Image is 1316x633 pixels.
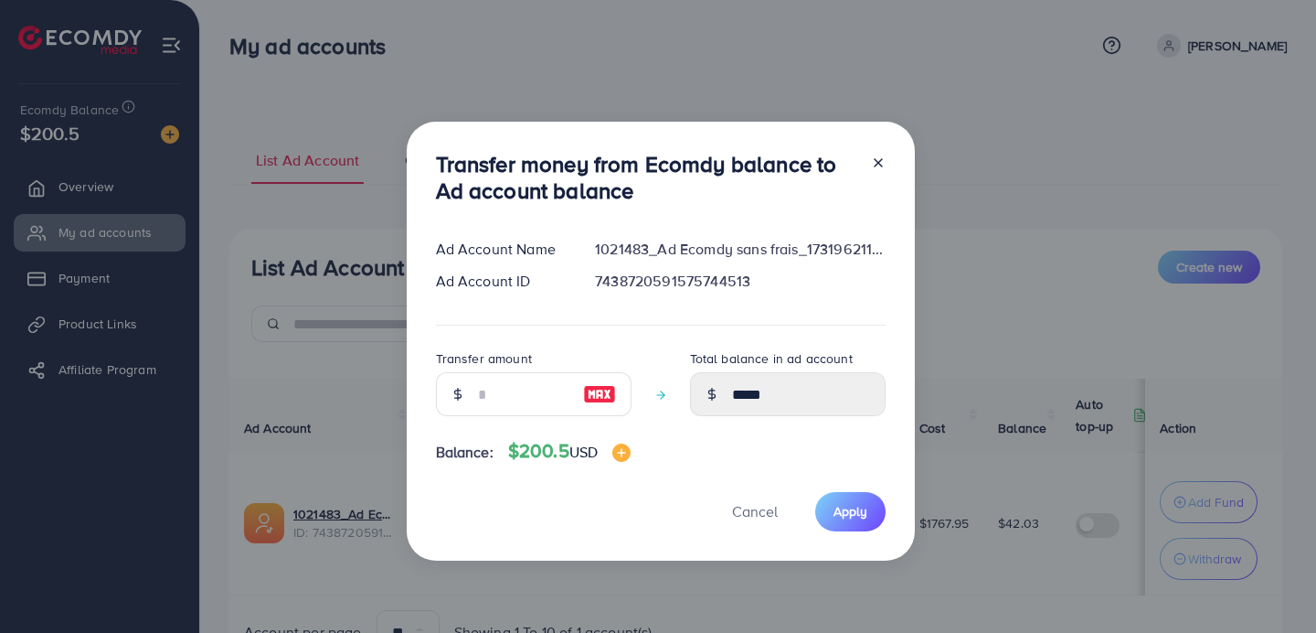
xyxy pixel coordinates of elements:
[436,349,532,368] label: Transfer amount
[612,444,631,462] img: image
[815,492,886,531] button: Apply
[436,442,493,463] span: Balance:
[508,440,631,463] h4: $200.5
[421,239,581,260] div: Ad Account Name
[580,239,899,260] div: 1021483_Ad Ecomdy sans frais_1731962118324
[583,383,616,405] img: image
[732,501,778,521] span: Cancel
[709,492,801,531] button: Cancel
[580,271,899,292] div: 7438720591575744513
[1238,551,1302,619] iframe: Chat
[690,349,853,368] label: Total balance in ad account
[833,502,867,520] span: Apply
[569,442,598,462] span: USD
[421,271,581,292] div: Ad Account ID
[436,151,856,204] h3: Transfer money from Ecomdy balance to Ad account balance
